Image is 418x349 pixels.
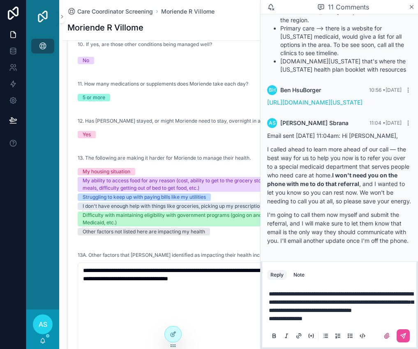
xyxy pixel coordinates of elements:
a: Care Coordinator Screening [67,7,153,16]
div: I don't have enough help with things like groceries, picking up my prescriptions, etc. [83,202,276,210]
div: My ability to access food for any reason (cost, ability to get to the grocery store, ability to p... [83,177,309,192]
strong: I won't need you on the phone with me to do that referral [267,172,397,187]
div: No [83,57,89,64]
button: Note [290,270,308,280]
span: 10:56 • [DATE] [369,87,402,93]
div: Other factors not listed here are impacting my health [83,228,205,235]
span: AS [269,120,276,126]
a: Moriende R Villome [161,7,215,16]
img: App logo [36,10,49,23]
li: [DOMAIN_NAME][US_STATE] that's where the [US_STATE] health plan booklet with resources [280,57,411,74]
div: 5 or more [83,94,105,101]
div: Difficulty with maintaining eligibility with government programs (going on and off of SNAP, Medic... [83,212,309,226]
div: My housing situation [83,168,130,175]
span: Care Coordinator Screening [77,7,153,16]
span: 12. Has [PERSON_NAME] stayed, or might Moriende need to stay, overnight in a hospital or nursing ... [78,118,324,124]
div: Note [293,272,305,278]
span: BH [269,87,276,93]
h1: Moriende R Villome [67,22,143,33]
p: Email sent [DATE] 11:04am: Hi [PERSON_NAME], [267,131,411,140]
p: I called ahead to learn more ahead of our call — the best way for us to help you now is to refer ... [267,145,411,205]
li: Primary care --> there is a website for [US_STATE] medicaid, would give a list for all options in... [280,24,411,57]
span: 13A. Other factors that [PERSON_NAME] identified as impacting their health include: [78,252,271,258]
div: Yes [83,131,91,138]
span: 10. If yes, are those other conditions being managed well? [78,41,212,47]
span: [PERSON_NAME] Sbrana [280,119,349,127]
span: AS [39,319,47,329]
span: 11 Comments [328,2,369,12]
span: 11:04 • [DATE] [370,120,402,126]
a: [URL][DOMAIN_NAME][US_STATE] [267,99,363,106]
span: 13. The following are making it harder for Moriende to manage their health. [78,155,251,161]
p: I'm going to call them now myself and submit the referral, and I will make sure to let them know ... [267,210,411,245]
span: 11. How many medications or supplements does Moriende take each day? [78,81,248,87]
div: Struggling to keep up with paying bills like my utilities [83,193,206,201]
button: Reply [267,270,287,280]
span: Ben HsuBorger [280,86,321,94]
div: scrollable content [26,33,59,64]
